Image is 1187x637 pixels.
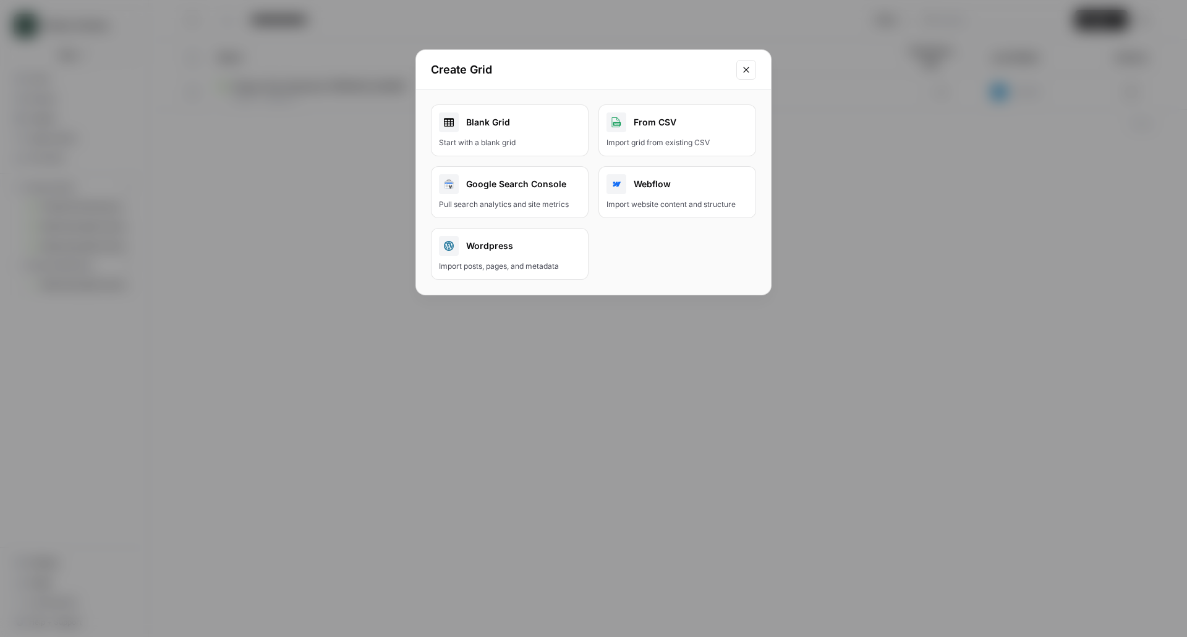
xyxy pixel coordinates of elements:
a: Blank GridStart with a blank grid [431,104,589,156]
div: Google Search Console [439,174,581,194]
button: Google Search ConsolePull search analytics and site metrics [431,166,589,218]
div: Blank Grid [439,112,581,132]
div: Webflow [606,174,748,194]
div: Start with a blank grid [439,137,581,148]
h2: Create Grid [431,61,729,78]
button: WordpressImport posts, pages, and metadata [431,228,589,280]
div: Import website content and structure [606,199,748,210]
button: WebflowImport website content and structure [598,166,756,218]
button: Close modal [736,60,756,80]
button: From CSVImport grid from existing CSV [598,104,756,156]
div: From CSV [606,112,748,132]
div: Wordpress [439,236,581,256]
div: Import grid from existing CSV [606,137,748,148]
div: Pull search analytics and site metrics [439,199,581,210]
div: Import posts, pages, and metadata [439,261,581,272]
